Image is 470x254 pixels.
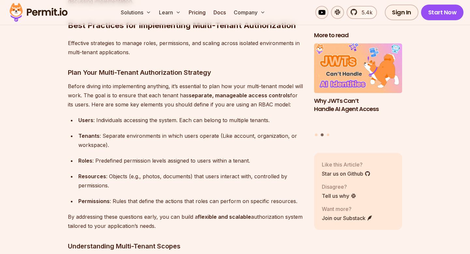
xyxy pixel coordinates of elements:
a: Star us on Github [322,169,370,177]
div: : Rules that define the actions that roles can perform on specific resources. [78,197,304,206]
div: : Objects (e.g., photos, documents) that users interact with, controlled by permissions. [78,172,304,190]
h3: Understanding Multi-Tenant Scopes [68,241,304,251]
div: Posts [314,43,402,137]
p: Like this Article? [322,160,370,168]
li: 2 of 3 [314,43,402,129]
img: Permit logo [7,1,70,24]
p: Want more? [322,205,373,213]
h3: Plan Your Multi-Tenant Authorization Strategy [68,67,304,78]
a: Sign In [385,5,418,20]
img: Why JWTs Can’t Handle AI Agent Access [314,43,402,93]
a: Why JWTs Can’t Handle AI Agent AccessWhy JWTs Can’t Handle AI Agent Access [314,43,402,129]
p: Before diving into implementing anything, it’s essential to plan how your multi-tenant model will... [68,82,304,109]
button: Learn [156,6,183,19]
strong: separate, manageable access controls [189,92,290,99]
strong: flexible and scalable [198,214,251,220]
a: Tell us why [322,192,356,199]
strong: Tenants [78,133,100,139]
p: Disagree? [322,183,356,190]
strong: Roles [78,157,92,164]
strong: Users [78,117,93,123]
a: Docs [211,6,228,19]
button: Go to slide 1 [315,133,318,136]
a: 5.4k [347,6,377,19]
button: Solutions [118,6,154,19]
h2: More to read [314,31,402,40]
div: : Individuals accessing the system. Each can belong to multiple tenants. [78,116,304,125]
strong: Permissions [78,198,110,204]
p: By addressing these questions early, you can build a authorization system tailored to your applic... [68,212,304,230]
div: : Predefined permission levels assigned to users within a tenant. [78,156,304,165]
button: Go to slide 2 [321,133,324,136]
h3: Why JWTs Can’t Handle AI Agent Access [314,97,402,113]
strong: Resources [78,173,106,180]
a: Join our Substack [322,214,373,222]
p: Effective strategies to manage roles, permissions, and scaling across isolated environments in mu... [68,39,304,57]
button: Company [231,6,268,19]
a: Pricing [186,6,208,19]
button: Go to slide 3 [327,133,329,136]
div: : Separate environments in which users operate (Like account, organization, or workspace). [78,131,304,150]
a: Start Now [421,5,464,20]
span: 5.4k [358,8,372,16]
